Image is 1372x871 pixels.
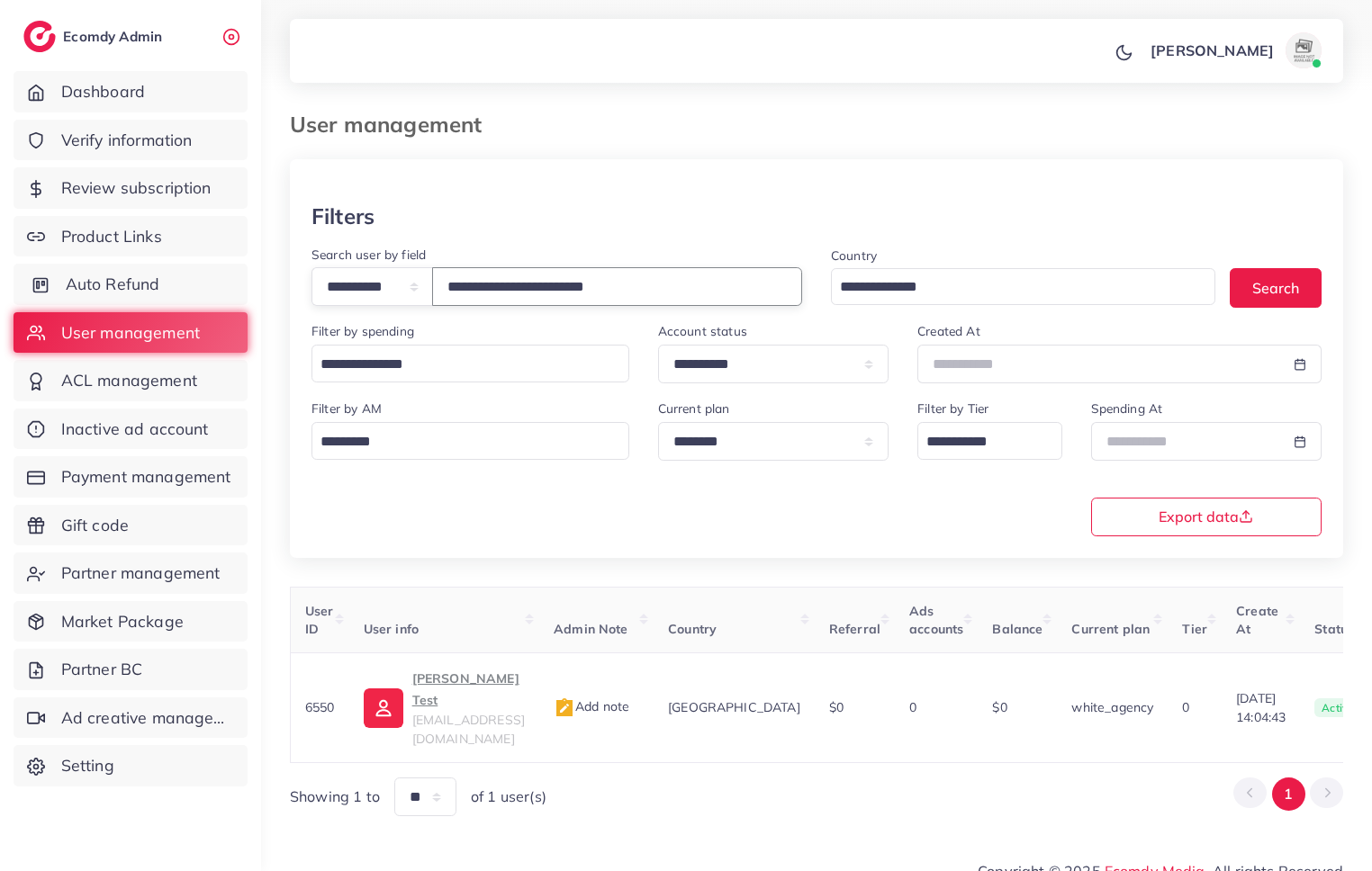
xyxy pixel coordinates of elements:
a: logoEcomdy Admin [23,21,167,52]
a: Partner BC [14,649,248,690]
span: User management [61,321,200,345]
span: 0 [909,699,916,715]
label: Created At [917,322,980,340]
div: Search for option [311,345,629,382]
span: Inactive ad account [61,418,209,441]
span: Create At [1236,603,1278,637]
a: Verify information [14,120,248,161]
span: Add note [554,698,629,714]
a: Market Package [14,601,248,642]
span: Ad creative management [61,706,234,730]
img: avatar [1286,32,1322,68]
span: [EMAIL_ADDRESS][DOMAIN_NAME] [412,712,525,746]
span: Export data [1159,509,1253,524]
label: Filter by AM [311,400,382,418]
h3: Filters [311,203,375,229]
span: [DATE] 14:04:43 [1236,689,1286,726]
span: Product Links [61,225,162,248]
img: ic-user-info.36bf1079.svg [364,688,403,728]
button: Go to page 1 [1272,777,1305,811]
h2: Ecomdy Admin [63,28,167,45]
span: Referral [829,621,880,637]
div: Search for option [311,422,629,460]
p: [PERSON_NAME] [1151,40,1274,61]
span: active [1314,698,1361,718]
span: Partner management [61,561,221,585]
span: Review subscription [61,176,212,200]
span: Payment management [61,465,231,489]
a: [PERSON_NAME]avatar [1141,32,1329,68]
label: Search user by field [311,246,426,264]
span: Partner BC [61,658,143,681]
a: Payment management [14,456,248,498]
button: Search [1230,268,1322,307]
img: admin_note.cdd0b510.svg [554,697,575,719]
img: logo [23,21,56,52]
label: Account status [658,322,747,340]
label: Spending At [1091,400,1163,418]
span: ACL management [61,369,197,392]
a: Partner management [14,552,248,594]
a: Product Links [14,216,248,257]
a: User management [14,312,248,354]
span: User ID [305,603,334,637]
span: Verify information [61,129,193,152]
a: ACL management [14,360,248,401]
button: Export data [1091,498,1322,536]
span: of 1 user(s) [471,786,546,807]
a: Dashboard [14,71,248,112]
label: Current plan [658,400,730,418]
span: Admin Note [554,621,628,637]
a: Review subscription [14,167,248,209]
div: Search for option [917,422,1061,460]
a: Setting [14,745,248,786]
span: Market Package [61,610,184,633]
label: Filter by Tier [917,400,988,418]
span: User info [364,621,419,637]
label: Country [831,247,877,265]
a: Auto Refund [14,264,248,305]
span: $0 [829,699,844,715]
a: Gift code [14,505,248,546]
h3: User management [290,112,496,138]
div: Search for option [831,268,1215,305]
a: Inactive ad account [14,409,248,450]
span: Country [668,621,717,637]
input: Search for option [314,428,606,456]
p: [PERSON_NAME] Test [412,668,525,711]
span: Gift code [61,514,129,537]
a: [PERSON_NAME] Test[EMAIL_ADDRESS][DOMAIN_NAME] [364,668,525,748]
span: $0 [992,699,1006,715]
span: Dashboard [61,80,145,103]
input: Search for option [314,351,606,379]
span: [GEOGRAPHIC_DATA] [668,699,800,715]
span: Balance [992,621,1043,637]
ul: Pagination [1233,777,1343,811]
span: 0 [1182,699,1189,715]
span: Tier [1182,621,1207,637]
span: Setting [61,754,114,777]
span: Status [1314,621,1354,637]
a: Ad creative management [14,697,248,739]
label: Filter by spending [311,322,414,340]
span: Showing 1 to [290,786,380,807]
span: Ads accounts [909,603,963,637]
input: Search for option [834,274,1192,301]
input: Search for option [920,428,1038,456]
span: white_agency [1071,699,1153,715]
span: Current plan [1071,621,1150,637]
span: Auto Refund [66,273,160,296]
span: 6550 [305,699,335,715]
